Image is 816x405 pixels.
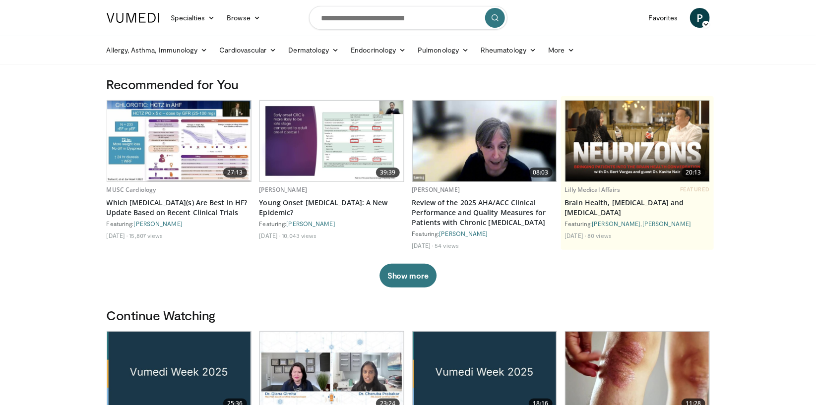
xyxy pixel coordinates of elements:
a: [PERSON_NAME] [592,220,641,227]
button: Show more [379,264,437,288]
span: 08:03 [529,168,553,177]
a: Endocrinology [345,40,412,60]
a: Favorites [643,8,684,28]
img: 24d0b99a-6f4b-4cac-9614-932f2607a103.620x360_q85_upscale.jpg [413,101,557,181]
a: Browse [221,8,266,28]
a: 08:03 [413,101,557,181]
h3: Recommended for You [107,76,710,92]
a: 20:13 [565,101,709,181]
li: 54 views [435,241,459,249]
a: 27:13 [107,101,251,181]
li: [DATE] [107,231,128,239]
span: FEATURED [680,186,709,193]
a: Specialties [165,8,221,28]
img: VuMedi Logo [107,13,159,23]
li: 10,043 views [282,231,316,239]
li: [DATE] [565,231,586,239]
div: Featuring: [412,230,557,237]
img: b23cd043-23fa-4b3f-b698-90acdd47bf2e.620x360_q85_upscale.jpg [260,101,404,181]
a: Brain Health, [MEDICAL_DATA] and [MEDICAL_DATA] [565,198,710,218]
div: Featuring: [107,220,251,228]
span: 39:39 [376,168,400,177]
a: Review of the 2025 AHA/ACC Clinical Performance and Quality Measures for Patients with Chronic [M... [412,198,557,228]
li: 80 views [587,231,612,239]
input: Search topics, interventions [309,6,507,30]
a: P [690,8,710,28]
a: 39:39 [260,101,404,181]
div: Featuring: , [565,220,710,228]
a: [PERSON_NAME] [259,185,308,194]
a: Rheumatology [475,40,542,60]
a: [PERSON_NAME] [134,220,183,227]
img: ca157f26-4c4a-49fd-8611-8e91f7be245d.png.620x360_q85_upscale.jpg [565,101,709,181]
span: 27:13 [223,168,247,177]
a: Young Onset [MEDICAL_DATA]: A New Epidemic? [259,198,404,218]
a: Cardiovascular [213,40,282,60]
a: MUSC Cardiology [107,185,156,194]
li: 15,807 views [129,231,163,239]
span: 20:13 [682,168,705,177]
a: Pulmonology [412,40,475,60]
a: [PERSON_NAME] [642,220,691,227]
a: More [542,40,580,60]
a: [PERSON_NAME] [287,220,335,227]
li: [DATE] [259,231,281,239]
a: [PERSON_NAME] [412,185,460,194]
a: Allergy, Asthma, Immunology [101,40,214,60]
li: [DATE] [412,241,434,249]
a: Which [MEDICAL_DATA](s) Are Best in HF? Update Based on Recent Clinical Trials [107,198,251,218]
a: [PERSON_NAME] [439,230,488,237]
img: dc76ff08-18a3-4688-bab3-3b82df187678.620x360_q85_upscale.jpg [107,101,251,181]
a: Dermatology [283,40,345,60]
div: Featuring: [259,220,404,228]
a: Lilly Medical Affairs [565,185,621,194]
h3: Continue Watching [107,307,710,323]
